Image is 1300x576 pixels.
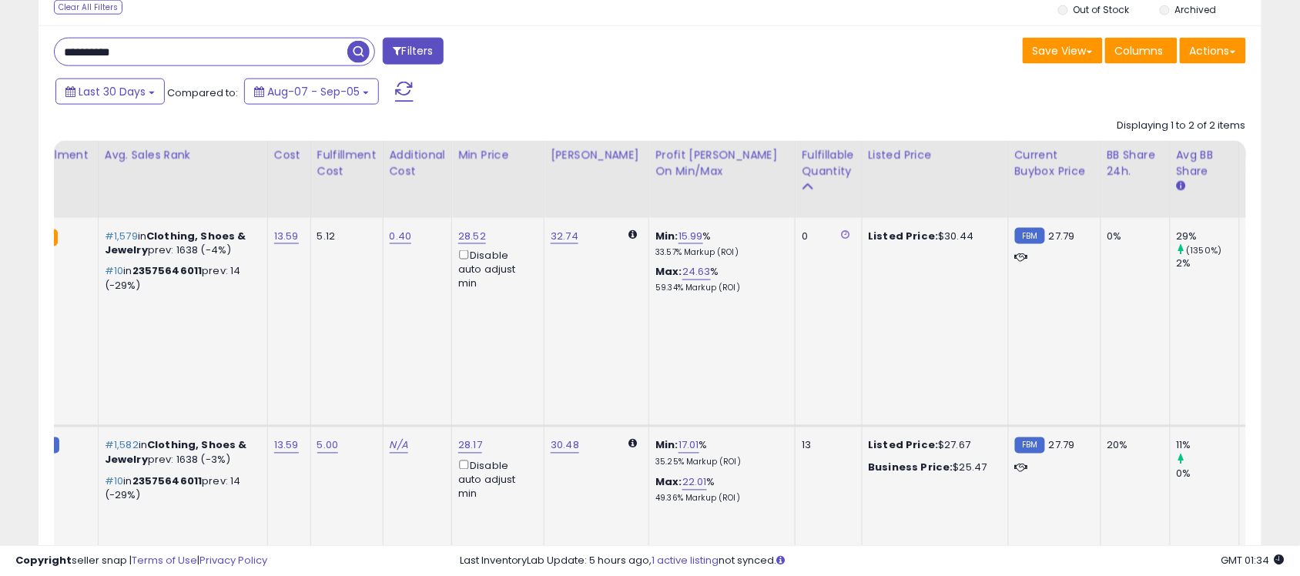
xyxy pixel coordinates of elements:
[649,141,796,218] th: The percentage added to the cost of goods (COGS) that forms the calculator for Min & Max prices.
[655,439,783,467] div: %
[105,229,138,243] span: #1,579
[267,84,360,99] span: Aug-07 - Sep-05
[317,229,371,243] div: 5.12
[682,265,711,280] a: 24.63
[869,461,997,475] div: $25.47
[628,439,637,449] i: Calculated using Dynamic Max Price.
[551,438,579,454] a: 30.48
[460,554,1285,568] div: Last InventoryLab Update: 5 hours ago, not synced.
[1107,147,1164,179] div: BB Share 24h.
[678,438,699,454] a: 17.01
[1246,229,1297,243] div: FBA: 1
[132,474,203,489] span: 23575646011
[1117,119,1246,133] div: Displaying 1 to 2 of 2 items
[105,438,139,453] span: #1,582
[1015,228,1045,244] small: FBM
[105,147,261,163] div: Avg. Sales Rank
[869,460,953,475] b: Business Price:
[1107,439,1158,453] div: 20%
[652,553,719,568] a: 1 active listing
[105,229,256,257] p: in prev: 1638 (-4%)
[79,84,146,99] span: Last 30 Days
[274,229,299,244] a: 13.59
[1187,244,1222,256] small: (1350%)
[1246,439,1297,453] div: FBA: 1
[105,265,256,293] p: in prev: 14 (-29%)
[655,247,783,258] p: 33.57% Markup (ROI)
[1177,467,1239,481] div: 0%
[132,264,203,279] span: 23575646011
[317,147,377,179] div: Fulfillment Cost
[655,266,783,294] div: %
[458,457,532,501] div: Disable auto adjust min
[1105,38,1178,64] button: Columns
[105,474,123,489] span: #10
[390,147,446,179] div: Additional Cost
[1221,553,1285,568] span: 2025-10-7 01:34 GMT
[383,38,443,65] button: Filters
[1177,229,1239,243] div: 29%
[655,494,783,504] p: 49.36% Markup (ROI)
[655,438,678,453] b: Min:
[655,229,783,258] div: %
[390,229,412,244] a: 0.40
[274,438,299,454] a: 13.59
[869,438,939,453] b: Listed Price:
[802,439,849,453] div: 13
[28,147,91,163] div: Fulfillment
[1177,179,1186,193] small: Avg BB Share.
[869,147,1002,163] div: Listed Price
[1180,38,1246,64] button: Actions
[655,229,678,243] b: Min:
[1177,257,1239,271] div: 2%
[869,229,939,243] b: Listed Price:
[105,439,256,467] p: in prev: 1638 (-3%)
[655,265,682,280] b: Max:
[655,147,789,179] div: Profit [PERSON_NAME] on Min/Max
[551,147,642,163] div: [PERSON_NAME]
[105,438,247,467] span: Clothing, Shoes & Jewelry
[869,439,997,453] div: $27.67
[1023,38,1103,64] button: Save View
[682,475,707,491] a: 22.01
[274,147,304,163] div: Cost
[1015,437,1045,454] small: FBM
[199,553,267,568] a: Privacy Policy
[458,229,486,244] a: 28.52
[1107,229,1158,243] div: 0%
[551,229,578,244] a: 32.74
[105,264,123,279] span: #10
[869,229,997,243] div: $30.44
[458,247,532,291] div: Disable auto adjust min
[458,147,538,163] div: Min Price
[1246,243,1297,257] div: FBM: 1
[655,475,682,490] b: Max:
[1015,147,1094,179] div: Current Buybox Price
[1049,438,1075,453] span: 27.79
[1115,43,1164,59] span: Columns
[1177,439,1239,453] div: 11%
[655,283,783,294] p: 59.34% Markup (ROI)
[390,438,408,454] a: N/A
[317,438,339,454] a: 5.00
[1246,454,1297,467] div: FBM: 1
[55,79,165,105] button: Last 30 Days
[105,475,256,503] p: in prev: 14 (-29%)
[458,438,482,454] a: 28.17
[105,229,246,257] span: Clothing, Shoes & Jewelry
[1049,229,1075,243] span: 27.79
[15,553,72,568] strong: Copyright
[15,554,267,568] div: seller snap | |
[655,457,783,468] p: 35.25% Markup (ROI)
[678,229,703,244] a: 15.99
[244,79,379,105] button: Aug-07 - Sep-05
[132,553,197,568] a: Terms of Use
[802,147,855,179] div: Fulfillable Quantity
[1177,147,1233,179] div: Avg BB Share
[1074,3,1130,16] label: Out of Stock
[655,476,783,504] div: %
[802,229,849,243] div: 0
[167,85,238,100] span: Compared to:
[1175,3,1217,16] label: Archived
